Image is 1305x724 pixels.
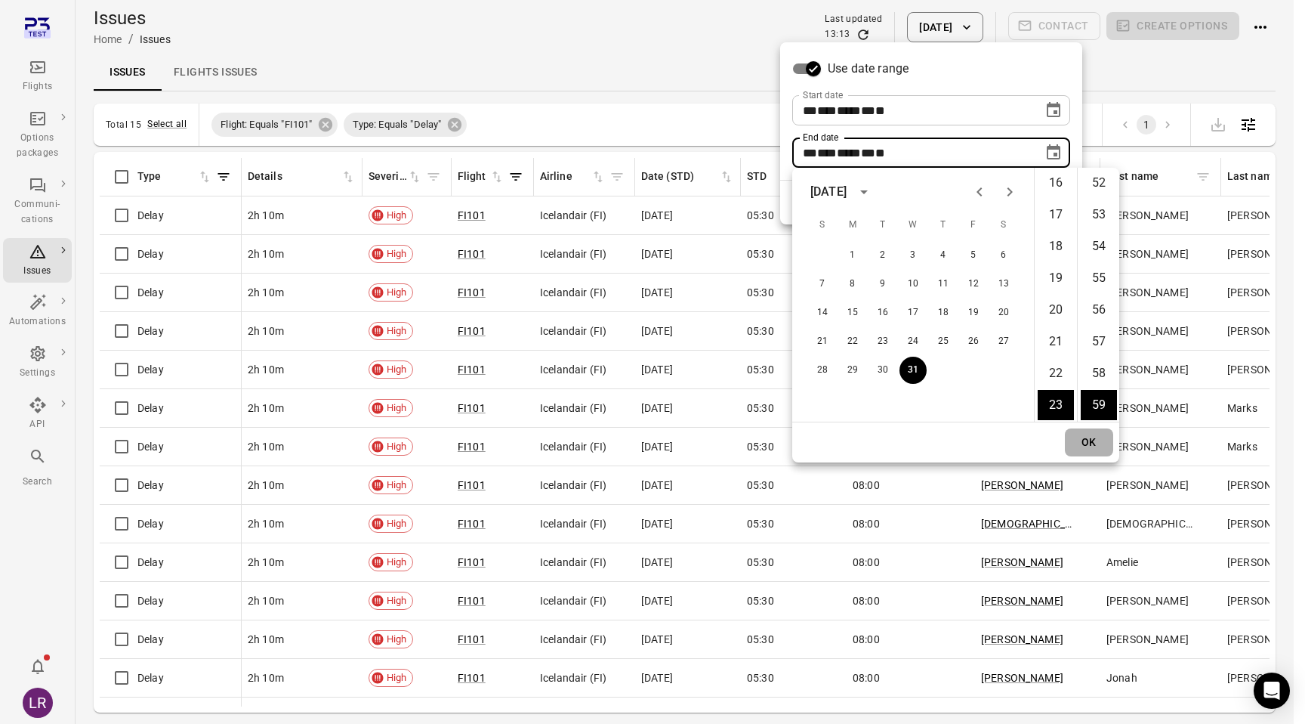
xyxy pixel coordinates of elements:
[837,147,861,159] span: Year
[930,242,957,269] button: 4
[1038,326,1074,357] li: 21 hours
[803,105,817,116] span: Day
[1081,358,1117,388] li: 58 minutes
[990,299,1017,326] button: 20
[960,328,987,355] button: 26
[839,242,866,269] button: 1
[1254,673,1290,709] div: Open Intercom Messenger
[899,271,927,298] button: 10
[809,357,836,384] button: 28
[1077,168,1119,422] ul: Select minutes
[861,147,875,159] span: Hours
[1038,358,1074,388] li: 22 hours
[1081,168,1117,198] li: 52 minutes
[930,328,957,355] button: 25
[809,271,836,298] button: 7
[803,88,843,101] label: Start date
[1038,263,1074,293] li: 19 hours
[803,147,817,159] span: Day
[828,60,909,78] span: Use date range
[861,105,875,116] span: Hours
[964,177,995,207] button: Previous month
[960,242,987,269] button: 5
[1081,390,1117,420] li: 59 minutes
[990,210,1017,240] span: Saturday
[990,328,1017,355] button: 27
[960,210,987,240] span: Friday
[839,299,866,326] button: 15
[930,210,957,240] span: Thursday
[1081,200,1117,230] li: 53 minutes
[839,210,866,240] span: Monday
[930,271,957,298] button: 11
[817,105,837,116] span: Month
[851,179,877,205] button: calendar view is open, switch to year view
[869,357,896,384] button: 30
[869,210,896,240] span: Tuesday
[960,271,987,298] button: 12
[817,147,837,159] span: Month
[899,357,927,384] button: 31
[1038,200,1074,230] li: 17 hours
[1081,295,1117,325] li: 56 minutes
[875,147,885,159] span: Minutes
[809,210,836,240] span: Sunday
[869,242,896,269] button: 2
[899,210,927,240] span: Wednesday
[930,299,957,326] button: 18
[869,271,896,298] button: 9
[1038,231,1074,261] li: 18 hours
[1038,168,1074,198] li: 16 hours
[1065,429,1113,456] button: OK
[995,177,1025,207] button: Next month
[1038,295,1074,325] li: 20 hours
[960,299,987,326] button: 19
[869,328,896,355] button: 23
[990,271,1017,298] button: 13
[810,183,847,201] div: [DATE]
[899,299,927,326] button: 17
[1038,95,1069,125] button: Choose date, selected date is Sep 18, 2025
[1038,138,1069,168] button: Choose date, selected date is Dec 31, 2025
[839,357,866,384] button: 29
[899,328,927,355] button: 24
[875,105,885,116] span: Minutes
[809,299,836,326] button: 14
[869,299,896,326] button: 16
[1035,168,1077,422] ul: Select hours
[839,328,866,355] button: 22
[1081,231,1117,261] li: 54 minutes
[1081,326,1117,357] li: 57 minutes
[809,328,836,355] button: 21
[990,242,1017,269] button: 6
[803,131,838,144] label: End date
[839,271,866,298] button: 8
[1081,263,1117,293] li: 55 minutes
[837,105,861,116] span: Year
[1038,390,1074,420] li: 23 hours
[899,242,927,269] button: 3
